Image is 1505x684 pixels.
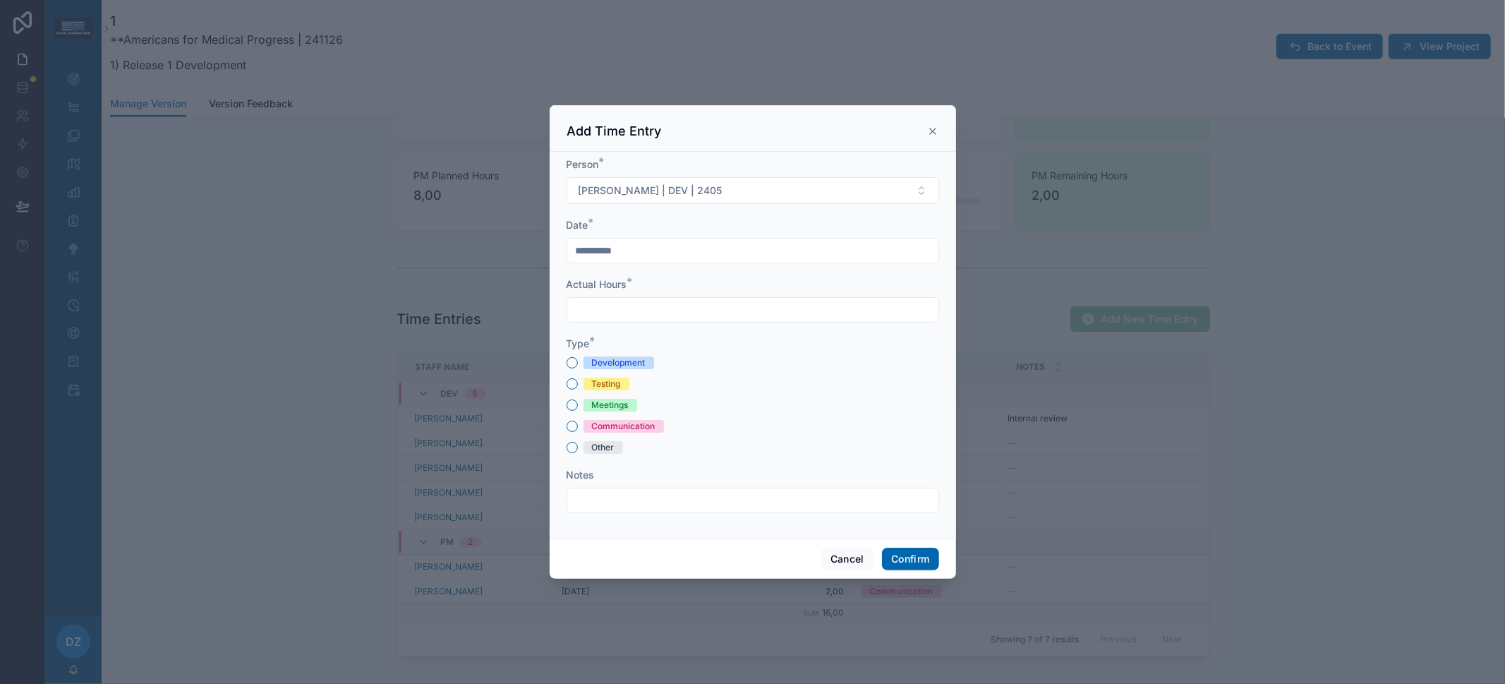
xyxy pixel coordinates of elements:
span: Person [567,158,599,170]
button: Select Button [567,177,939,204]
div: Other [592,441,615,454]
div: Meetings [592,399,629,412]
span: Type [567,337,590,349]
span: Date [567,219,588,231]
div: Communication [592,420,655,433]
h3: Add Time Entry [567,123,662,140]
span: Actual Hours [567,278,627,290]
div: Development [592,356,646,369]
button: Confirm [882,548,938,570]
span: Notes [567,469,595,481]
button: Cancel [821,548,874,570]
span: [PERSON_NAME] | DEV | 2405 [579,184,723,198]
div: Testing [592,378,621,390]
